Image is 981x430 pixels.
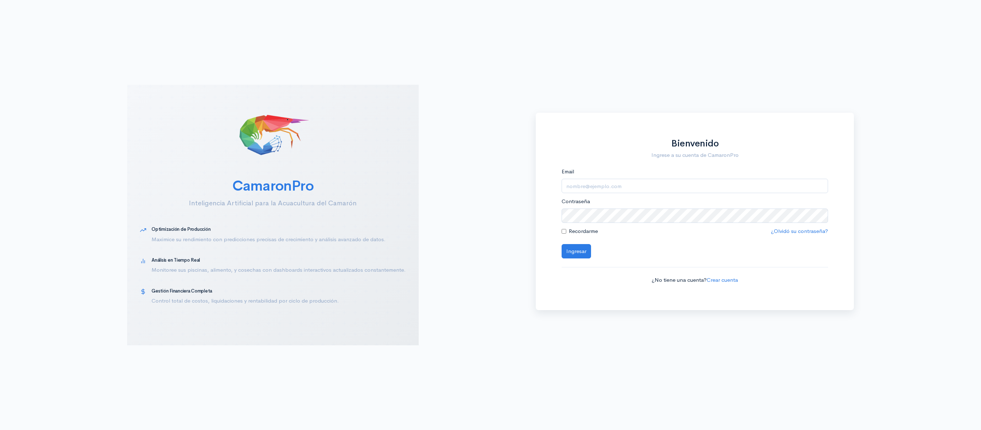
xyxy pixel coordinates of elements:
img: CamaronPro Logo [237,98,309,169]
h2: CamaronPro [140,178,406,194]
a: Crear cuenta [707,276,738,283]
h5: Análisis en Tiempo Real [152,258,406,263]
h1: Bienvenido [562,139,828,149]
p: ¿No tiene una cuenta? [562,276,828,284]
label: Contraseña [562,197,590,206]
h5: Optimización de Producción [152,227,406,232]
button: Ingresar [562,244,591,259]
p: Maximice su rendimiento con predicciones precisas de crecimiento y análisis avanzado de datos. [152,235,406,244]
label: Email [562,168,574,176]
h5: Gestión Financiera Completa [152,289,406,294]
a: ¿Olvidó su contraseña? [771,228,828,234]
p: Inteligencia Artificial para la Acuacultura del Camarón [140,198,406,208]
input: nombre@ejemplo.com [562,179,828,193]
label: Recordarme [569,227,598,235]
p: Control total de costos, liquidaciones y rentabilidad por ciclo de producción. [152,297,406,305]
p: Monitoree sus piscinas, alimento, y cosechas con dashboards interactivos actualizados constanteme... [152,266,406,274]
p: Ingrese a su cuenta de CamaronPro [562,151,828,159]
